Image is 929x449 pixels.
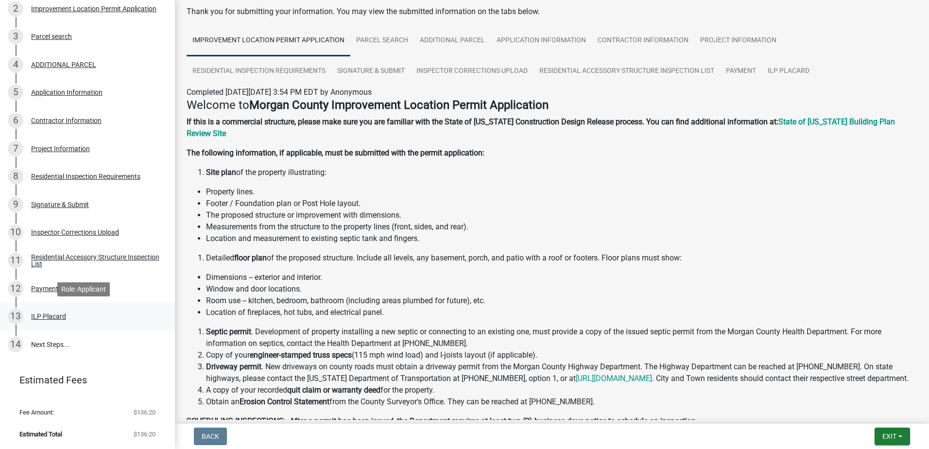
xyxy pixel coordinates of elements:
span: Exit [882,432,896,440]
div: 2 [8,1,23,17]
div: 13 [8,309,23,324]
button: Exit [875,428,910,445]
li: Detailed of the proposed structure. Include all levels, any basement, porch, and patio with a roo... [206,252,917,264]
div: Contractor Information [31,117,102,124]
a: Contractor Information [592,25,694,56]
a: Inspector Corrections Upload [411,56,533,87]
span: Estimated Total [19,431,62,437]
div: 5 [8,85,23,100]
div: Parcel search [31,33,72,40]
strong: If this is a commercial structure, please make sure you are familiar with the State of [US_STATE]... [187,117,778,126]
a: Improvement Location Permit Application [187,25,350,56]
li: Obtain an from the County Surveyor's Office. They can be reached at [PHONE_NUMBER]. [206,396,917,408]
strong: engineer-stamped truss specs [250,350,352,360]
strong: The following information, if applicable, must be submitted with the permit application: [187,148,484,157]
a: Residential Inspection Requirements [187,56,331,87]
strong: Driveway permit [206,362,261,371]
strong: quit claim or warranty deed [287,385,380,395]
span: Back [202,432,219,440]
a: Signature & Submit [331,56,411,87]
span: Completed [DATE][DATE] 3:54 PM EDT by Anonymous [187,87,372,97]
li: Property lines. [206,186,917,198]
li: Location of fireplaces, hot tubs, and electrical panel. [206,307,917,318]
strong: Morgan County Improvement Location Permit Application [249,98,549,112]
li: . New driveways on county roads must obtain a driveway permit from the Morgan County Highway Depa... [206,361,917,384]
div: 12 [8,281,23,296]
div: 14 [8,337,23,352]
div: Signature & Submit [31,201,89,208]
a: State of [US_STATE] Building Plan Review Site [187,117,895,138]
div: 8 [8,169,23,184]
a: Estimated Fees [8,370,159,390]
div: Inspector Corrections Upload [31,229,119,236]
li: Measurements from the structure to the property lines (front, sides, and rear). [206,221,917,233]
strong: Erosion Control Statement [240,397,329,406]
div: Improvement Location Permit Application [31,5,156,12]
div: 3 [8,29,23,44]
li: Room use -- kitchen, bedroom, bathroom (including areas plumbed for future), etc. [206,295,917,307]
strong: Site plan [206,168,236,177]
span: $136.20 [134,409,155,415]
div: Payment [31,285,58,292]
a: ILP Placard [762,56,815,87]
li: Location and measurement to existing septic tank and fingers. [206,233,917,244]
a: Project Information [694,25,782,56]
div: 9 [8,197,23,212]
div: 10 [8,224,23,240]
a: Parcel search [350,25,414,56]
a: ADDITIONAL PARCEL [414,25,491,56]
li: Copy of your (115 mph wind load) and I-joists layout (if applicable). [206,349,917,361]
strong: SCHEDULING INSPECTIONS: After a permit has been issued, the Department requires at least two (2) ... [187,416,698,426]
div: Residential Accessory Structure Inspection List [31,254,159,267]
div: Role: Applicant [57,282,110,296]
li: A copy of your recorded for the property. [206,384,917,396]
li: Dimensions -- exterior and interior. [206,272,917,283]
div: ILP Placard [31,313,66,320]
li: Footer / Foundation plan or Post Hole layout. [206,198,917,209]
a: [URL][DOMAIN_NAME] [576,374,652,383]
strong: Septic permit [206,327,251,336]
button: Back [194,428,227,445]
div: Residential Inspection Requirements [31,173,140,180]
div: 7 [8,141,23,156]
h4: Welcome to [187,98,917,112]
li: Window and door locations. [206,283,917,295]
li: The proposed structure or improvement with dimensions. [206,209,917,221]
div: Project Information [31,145,90,152]
div: 6 [8,113,23,128]
li: . Development of property installing a new septic or connecting to an existing one, must provide ... [206,326,917,349]
div: 4 [8,57,23,72]
a: Application Information [491,25,592,56]
div: Thank you for submitting your information. You may view the submitted information on the tabs below. [187,6,917,17]
a: Residential Accessory Structure Inspection List [533,56,720,87]
a: Payment [720,56,762,87]
div: Application Information [31,89,103,96]
div: ADDITIONAL PARCEL [31,61,96,68]
span: $136.20 [134,431,155,437]
strong: floor plan [234,253,267,262]
li: of the property illustrating: [206,167,917,178]
span: Fee Amount: [19,409,54,415]
div: 11 [8,253,23,268]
